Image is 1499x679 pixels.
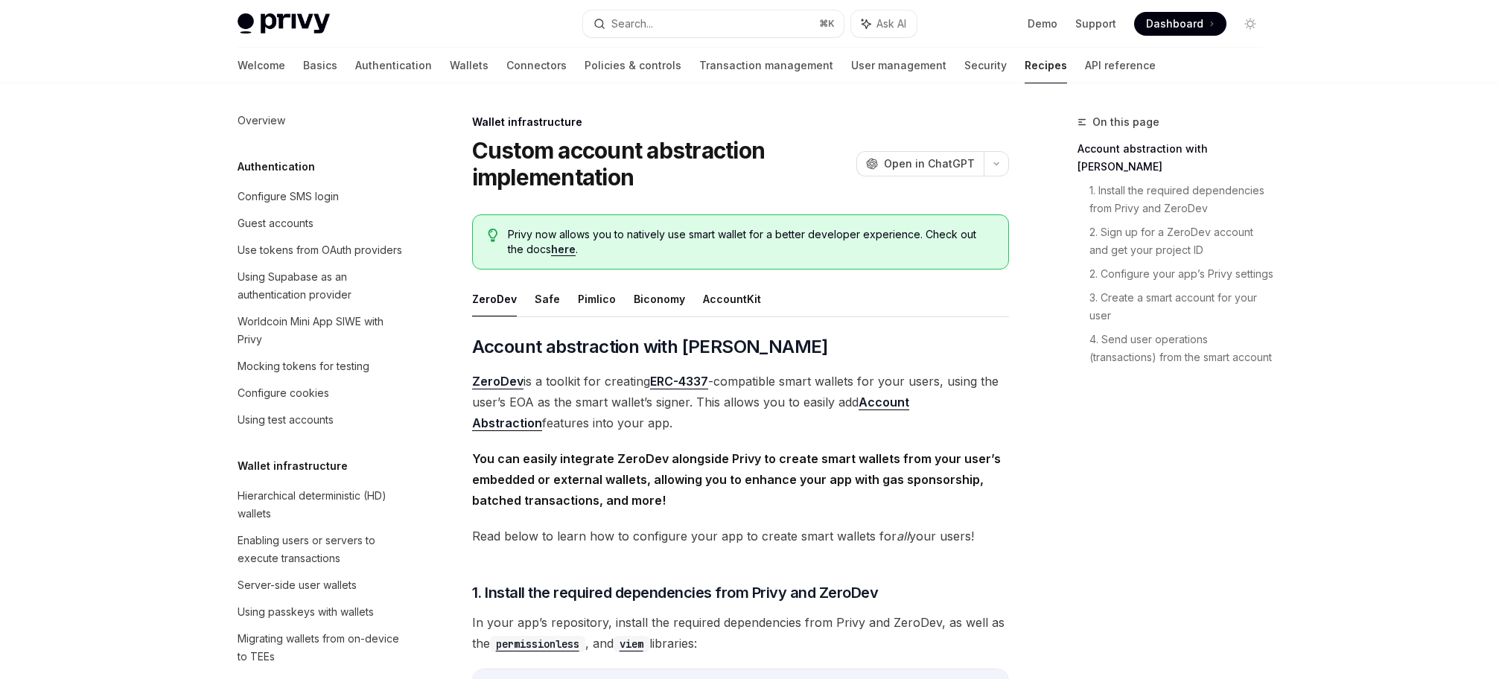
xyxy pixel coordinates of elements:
a: Guest accounts [226,210,416,237]
button: Open in ChatGPT [856,151,984,176]
a: Account abstraction with [PERSON_NAME] [1078,137,1274,179]
div: Worldcoin Mini App SIWE with Privy [238,313,407,348]
a: 1. Install the required dependencies from Privy and ZeroDev [1089,179,1274,220]
a: permissionless [490,636,585,651]
span: Open in ChatGPT [884,156,975,171]
a: Security [964,48,1007,83]
a: Worldcoin Mini App SIWE with Privy [226,308,416,353]
span: is a toolkit for creating -compatible smart wallets for your users, using the user’s EOA as the s... [472,371,1009,433]
button: Safe [535,281,560,316]
button: Toggle dark mode [1238,12,1262,36]
div: Guest accounts [238,214,314,232]
span: On this page [1092,113,1159,131]
span: 1. Install the required dependencies from Privy and ZeroDev [472,582,879,603]
a: ZeroDev [472,374,523,389]
a: Recipes [1025,48,1067,83]
a: Dashboard [1134,12,1226,36]
a: Policies & controls [585,48,681,83]
div: Using passkeys with wallets [238,603,374,621]
a: Using test accounts [226,407,416,433]
div: Overview [238,112,285,130]
h5: Wallet infrastructure [238,457,348,475]
button: AccountKit [703,281,761,316]
a: here [551,243,576,256]
a: Basics [303,48,337,83]
a: Overview [226,107,416,134]
span: Read below to learn how to configure your app to create smart wallets for your users! [472,526,1009,546]
span: ⌘ K [819,18,835,30]
a: Configure cookies [226,380,416,407]
div: Enabling users or servers to execute transactions [238,532,407,567]
a: User management [851,48,946,83]
span: Privy now allows you to natively use smart wallet for a better developer experience. Check out th... [508,227,993,257]
span: In your app’s repository, install the required dependencies from Privy and ZeroDev, as well as th... [472,612,1009,654]
div: Search... [611,15,653,33]
a: 2. Configure your app’s Privy settings [1089,262,1274,286]
a: Support [1075,16,1116,31]
a: 2. Sign up for a ZeroDev account and get your project ID [1089,220,1274,262]
div: Server-side user wallets [238,576,357,594]
a: API reference [1085,48,1156,83]
a: Mocking tokens for testing [226,353,416,380]
a: Demo [1028,16,1057,31]
div: Hierarchical deterministic (HD) wallets [238,487,407,523]
button: Search...⌘K [583,10,844,37]
span: Ask AI [876,16,906,31]
a: Server-side user wallets [226,572,416,599]
button: Pimlico [578,281,616,316]
a: Hierarchical deterministic (HD) wallets [226,482,416,527]
a: Use tokens from OAuth providers [226,237,416,264]
a: ERC-4337 [650,374,708,389]
h1: Custom account abstraction implementation [472,137,850,191]
a: Using passkeys with wallets [226,599,416,625]
a: 3. Create a smart account for your user [1089,286,1274,328]
div: Using Supabase as an authentication provider [238,268,407,304]
div: Using test accounts [238,411,334,429]
a: 4. Send user operations (transactions) from the smart account [1089,328,1274,369]
code: permissionless [490,636,585,652]
div: Configure cookies [238,384,329,402]
a: viem [614,636,649,651]
a: Wallets [450,48,488,83]
div: Mocking tokens for testing [238,357,369,375]
h5: Authentication [238,158,315,176]
span: Dashboard [1146,16,1203,31]
img: light logo [238,13,330,34]
a: Configure SMS login [226,183,416,210]
a: Migrating wallets from on-device to TEEs [226,625,416,670]
div: Configure SMS login [238,188,339,205]
button: Ask AI [851,10,917,37]
a: Connectors [506,48,567,83]
button: Biconomy [634,281,685,316]
a: Welcome [238,48,285,83]
div: Use tokens from OAuth providers [238,241,402,259]
div: Wallet infrastructure [472,115,1009,130]
a: Transaction management [699,48,833,83]
a: Using Supabase as an authentication provider [226,264,416,308]
em: all [897,529,909,543]
button: ZeroDev [472,281,517,316]
a: Enabling users or servers to execute transactions [226,527,416,572]
span: Account abstraction with [PERSON_NAME] [472,335,828,359]
strong: You can easily integrate ZeroDev alongside Privy to create smart wallets from your user’s embedde... [472,451,1001,508]
div: Migrating wallets from on-device to TEEs [238,630,407,666]
a: Authentication [355,48,432,83]
code: viem [614,636,649,652]
svg: Tip [488,229,498,242]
